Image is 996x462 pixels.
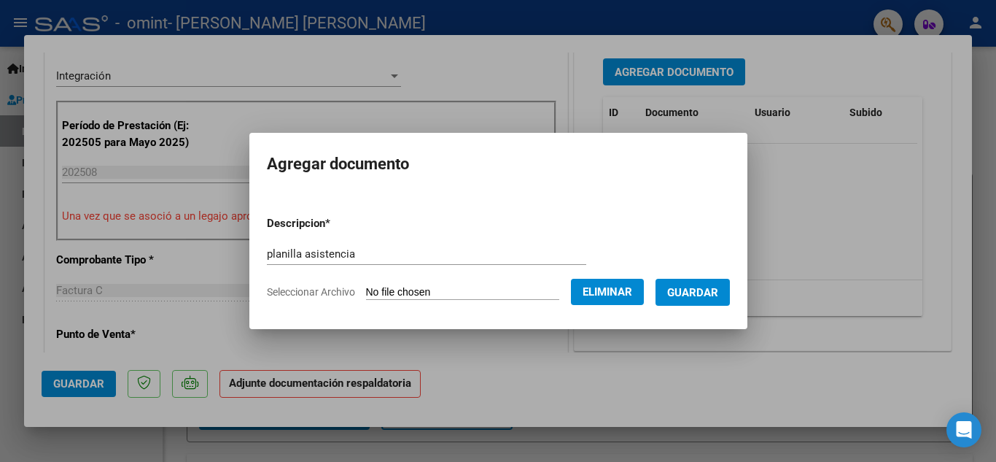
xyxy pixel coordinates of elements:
button: Guardar [655,279,730,306]
h2: Agregar documento [267,150,730,178]
div: Open Intercom Messenger [946,412,981,447]
span: Seleccionar Archivo [267,286,355,298]
button: Eliminar [571,279,644,305]
span: Eliminar [583,285,632,299]
p: Descripcion [267,215,406,232]
span: Guardar [667,286,718,299]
